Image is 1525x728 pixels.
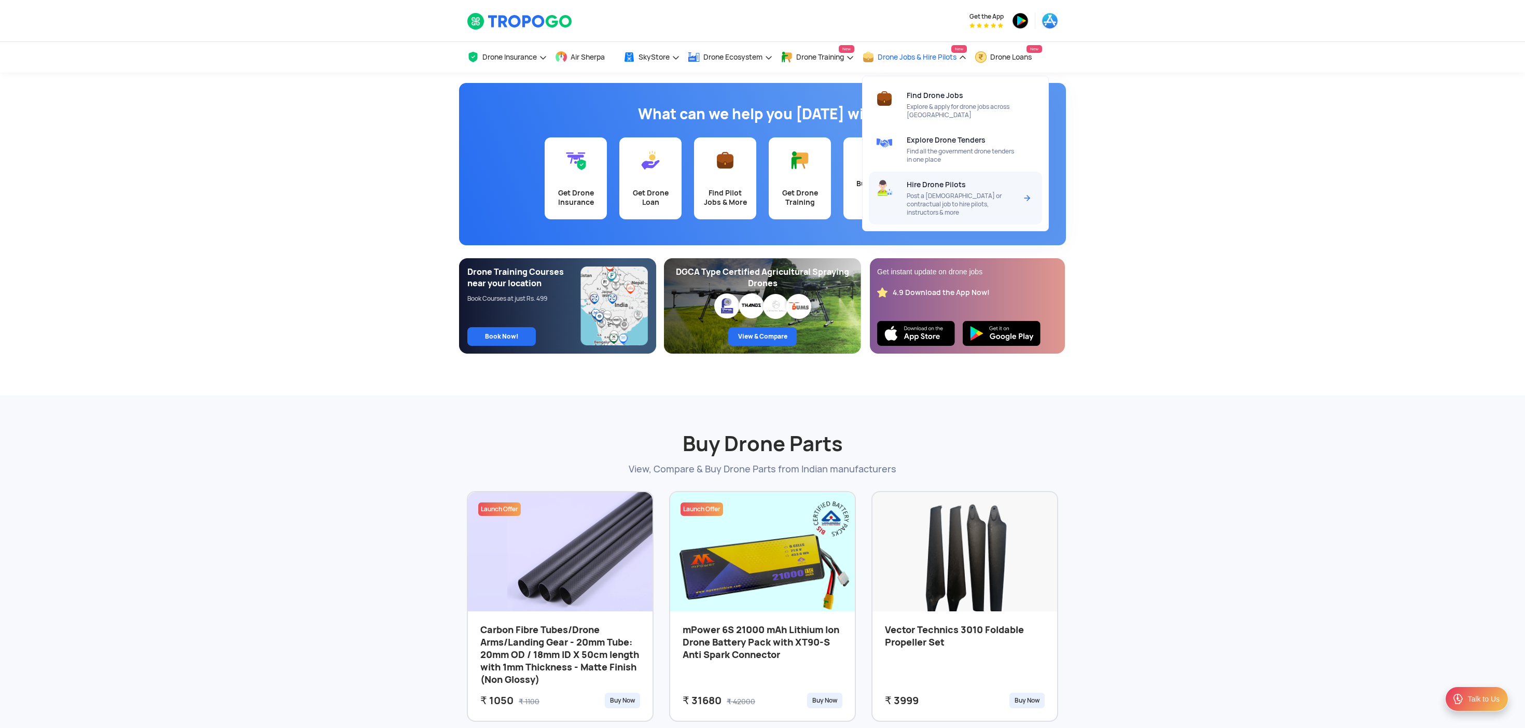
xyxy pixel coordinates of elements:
[1042,12,1058,29] img: appstore
[727,696,755,707] div: ₹ 42000
[1468,694,1500,704] div: Talk to Us
[467,327,536,346] a: Book Now!
[670,492,855,622] img: Parts Image
[843,137,906,219] a: Buy Drone Parts & Spares
[769,137,831,219] a: Get Drone Training
[467,267,581,289] div: Drone Training Courses near your location
[481,505,518,513] span: Launch Offer
[683,694,722,707] div: ₹ 31680
[480,694,514,707] div: ₹ 1050
[907,91,963,100] span: Find Drone Jobs
[1009,693,1045,708] div: Buy Now
[626,188,675,207] div: Get Drone Loan
[969,23,1003,28] img: App Raking
[907,180,966,189] span: Hire Drone Pilots
[551,188,601,207] div: Get Drone Insurance
[565,150,586,171] img: Get Drone Insurance
[876,90,893,107] img: Find Drone Jobs
[885,624,1045,689] h3: Vector Technics 3010 Foldable Propeller Set
[975,42,1042,73] a: Drone LoansNew
[703,53,762,61] span: Drone Ecosystem
[467,295,581,303] div: Book Courses at just Rs. 499
[878,53,956,61] span: Drone Jobs & Hire Pilots
[1452,693,1464,705] img: ic_Support.svg
[623,42,680,73] a: SkyStore
[467,42,547,73] a: Drone Insurance
[789,150,810,171] img: Get Drone Training
[728,327,797,346] a: View & Compare
[639,53,670,61] span: SkyStore
[694,137,756,219] a: Find Pilot Jobs & More
[781,42,854,73] a: Drone TrainingNew
[482,53,537,61] span: Drone Insurance
[907,136,986,144] span: Explore Drone Tenders
[1012,12,1029,29] img: playstore
[640,150,661,171] img: Get Drone Loan
[571,53,605,61] span: Air Sherpa
[990,53,1032,61] span: Drone Loans
[871,491,1058,722] a: Parts ImageVector Technics 3010 Foldable Propeller Set₹ 3999Buy Now
[869,172,1042,225] a: Hire Drone PilotsHire Drone PilotsPost a [DEMOGRAPHIC_DATA] or contractual job to hire pilots, in...
[907,147,1016,164] span: Find all the government drone tenders in one place
[907,103,1016,119] span: Explore & apply for drone jobs across [GEOGRAPHIC_DATA]
[869,82,1042,127] a: Find Drone JobsFind Drone JobsExplore & apply for drone jobs across [GEOGRAPHIC_DATA]
[700,188,750,207] div: Find Pilot Jobs & More
[796,53,844,61] span: Drone Training
[467,12,573,30] img: TropoGo Logo
[969,12,1004,21] span: Get the App
[807,693,842,708] div: Buy Now
[877,321,955,346] img: Ios
[683,624,842,689] h3: mPower 6S 21000 mAh Lithium Ion Drone Battery Pack with XT90-S Anti Spark Connector
[963,321,1041,346] img: Playstore
[839,45,854,53] span: New
[715,150,736,171] img: Find Pilot Jobs & More
[876,179,893,196] img: Hire Drone Pilots
[907,192,1016,217] span: Post a [DEMOGRAPHIC_DATA] or contractual job to hire pilots, instructors & more
[519,696,539,707] div: ₹ 1100
[876,135,893,151] img: Explore Drone Tenders
[605,693,640,708] div: Buy Now
[480,624,640,689] h3: Carbon Fibre Tubes/Drone Arms/Landing Gear - 20mm Tube: 20mm OD / 18mm ID X 50cm length with 1mm ...
[850,179,899,207] div: Buy Drone Parts & Spares
[893,288,990,298] div: 4.9 Download the App Now!
[555,42,615,73] a: Air Sherpa
[467,491,654,722] a: Launch OfferParts ImageCarbon Fibre Tubes/Drone Arms/Landing Gear - 20mm Tube: 20mm OD / 18mm ID ...
[672,267,853,289] div: DGCA Type Certified Agricultural Spraying Drones
[545,137,607,219] a: Get Drone Insurance
[683,505,720,513] span: Launch Offer
[1027,45,1042,53] span: New
[877,287,888,298] img: star_rating
[688,42,773,73] a: Drone Ecosystem
[467,405,1058,457] h2: Buy Drone Parts
[467,104,1058,124] h1: What can we help you [DATE] with?
[468,492,653,622] img: Parts Image
[775,188,825,207] div: Get Drone Training
[872,492,1057,622] img: Parts Image
[619,137,682,219] a: Get Drone Loan
[1021,192,1033,204] img: Arrow
[669,491,856,722] a: Launch OfferParts ImagemPower 6S 21000 mAh Lithium Ion Drone Battery Pack with XT90-S Anti Spark ...
[862,42,967,73] a: Drone Jobs & Hire PilotsNew
[467,463,1058,475] p: View, Compare & Buy Drone Parts from Indian manufacturers
[869,127,1042,172] a: Explore Drone TendersExplore Drone TendersFind all the government drone tenders in one place
[951,45,967,53] span: New
[877,267,1058,277] div: Get instant update on drone jobs
[885,694,919,707] div: ₹ 3999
